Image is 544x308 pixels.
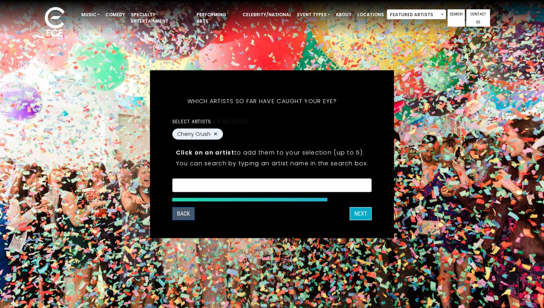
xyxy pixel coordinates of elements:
a: Search [448,9,465,27]
a: Specialty Entertainment [128,9,194,27]
span: Featured Artists [387,10,446,20]
a: Contact Us [466,9,490,27]
a: Performing Arts [194,9,240,27]
span: (1/5 selected) [211,118,249,124]
a: Comedy [103,9,128,21]
h5: Which artists so far have caught your eye? [172,88,352,114]
a: Music [78,9,103,21]
label: Select artists [172,118,248,124]
p: You can search by typing an artist name in the search box. [176,158,368,167]
a: About [333,9,354,21]
button: Remove Cherry Crush [213,131,218,137]
span: Cherry Crush [177,130,210,138]
span: Featured Artists [387,9,446,19]
button: Next [350,207,372,220]
textarea: Search [177,183,367,189]
img: ece_new_logo_whitev2-1.png [37,5,73,40]
a: Celebrity/National [240,9,294,21]
a: Event Types [294,9,333,21]
p: to add them to your selection (up to 5). [176,148,368,157]
a: Locations [354,9,387,21]
strong: Click on an artist [176,148,234,156]
button: Back [172,207,195,220]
